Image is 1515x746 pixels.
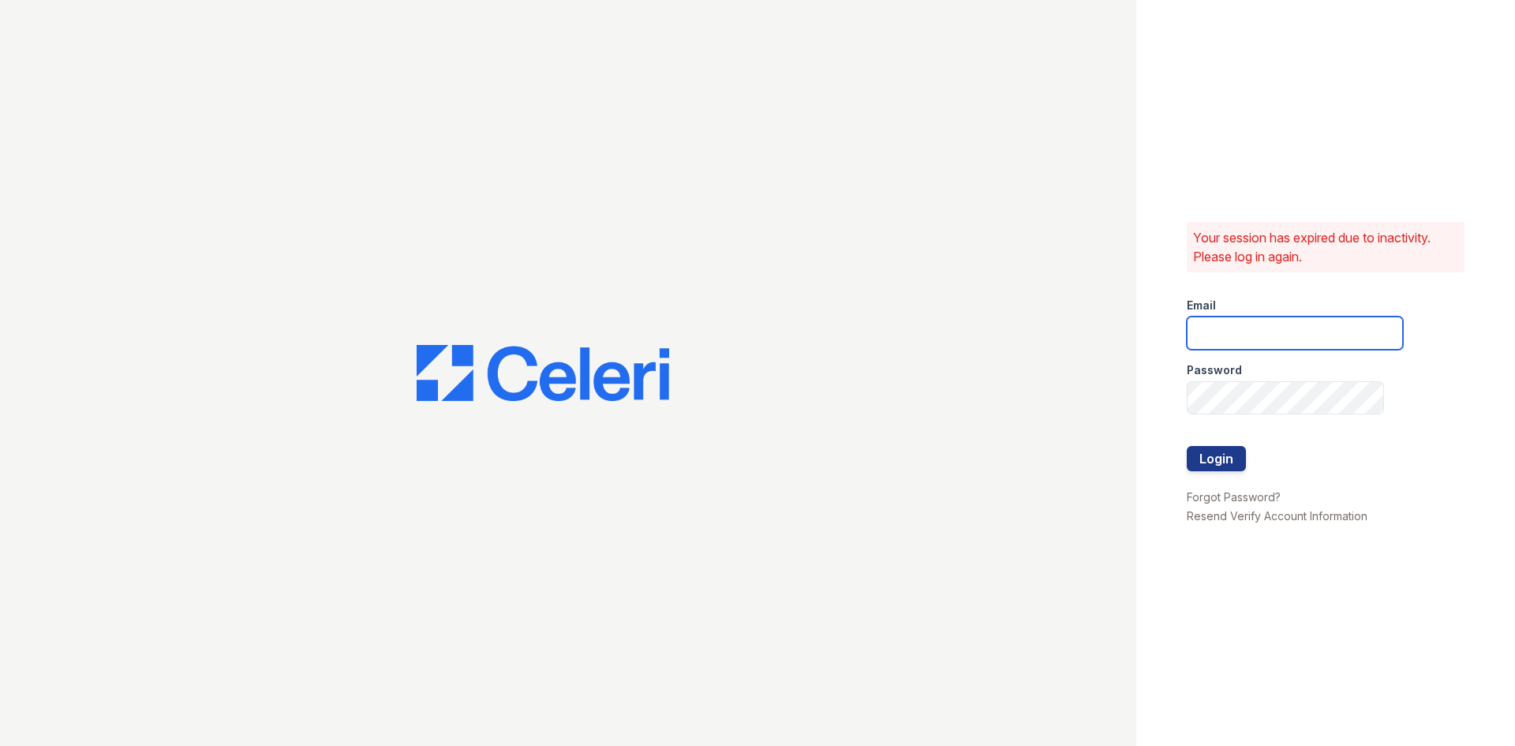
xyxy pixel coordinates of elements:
[1187,446,1246,471] button: Login
[1187,298,1216,313] label: Email
[1193,228,1458,266] p: Your session has expired due to inactivity. Please log in again.
[1187,509,1367,523] a: Resend Verify Account Information
[417,345,669,402] img: CE_Logo_Blue-a8612792a0a2168367f1c8372b55b34899dd931a85d93a1a3d3e32e68fde9ad4.png
[1187,362,1242,378] label: Password
[1187,490,1281,504] a: Forgot Password?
